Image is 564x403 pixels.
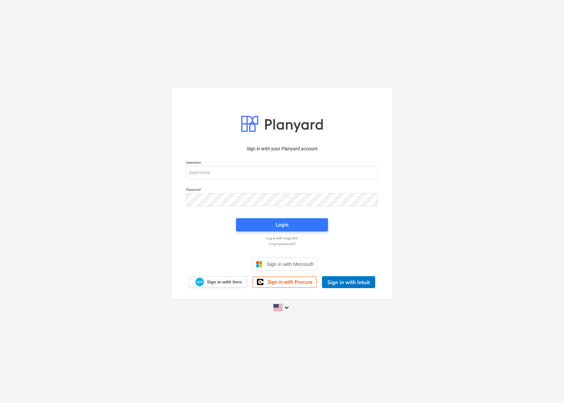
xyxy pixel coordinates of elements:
[186,160,378,166] p: Username
[189,276,248,288] a: Sign in with Xero
[186,187,378,193] p: Password
[186,166,378,179] input: Username
[195,277,204,286] img: Xero logo
[186,145,378,152] p: Sign in with your Planyard account
[236,218,328,231] button: Login
[183,236,381,240] a: Log in with magic link
[183,242,381,246] a: Forgot password?
[253,277,317,288] a: Sign in with Procore
[276,221,288,229] div: Login
[283,304,291,312] i: keyboard_arrow_down
[266,261,313,267] span: Sign in with Microsoft
[207,279,242,285] span: Sign in with Xero
[267,279,312,285] span: Sign in with Procore
[256,261,262,268] img: Microsoft logo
